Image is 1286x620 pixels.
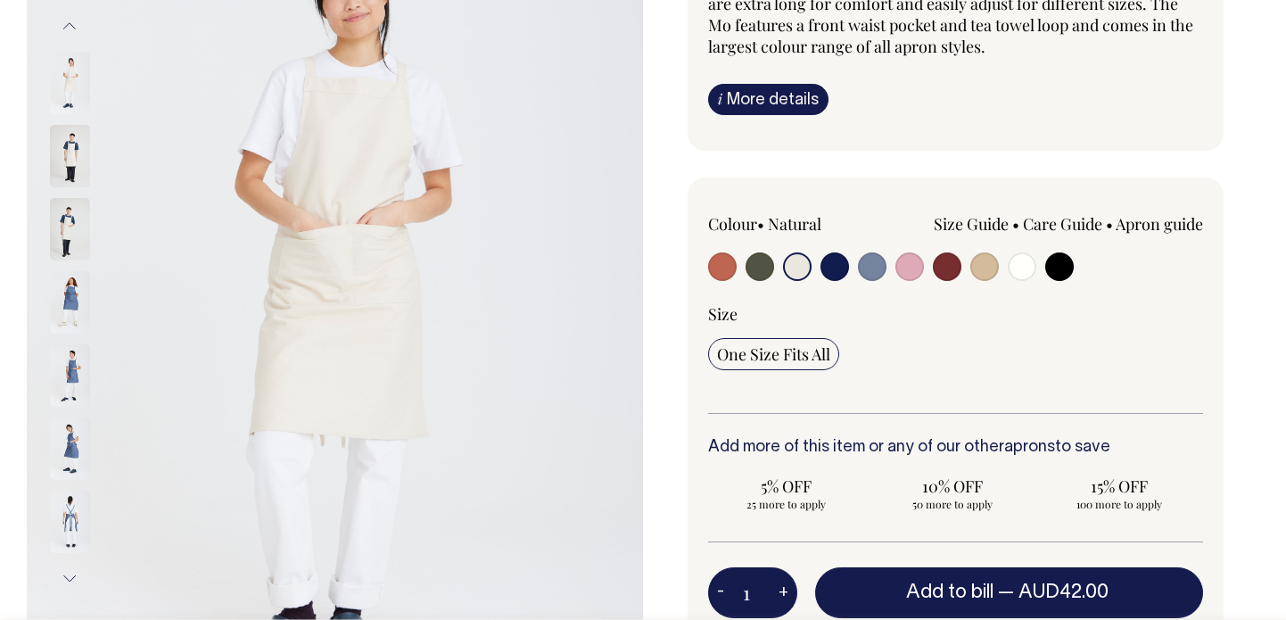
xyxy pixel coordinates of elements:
span: • [757,213,764,235]
img: blue/grey [50,417,90,480]
input: 15% OFF 100 more to apply [1042,470,1198,517]
img: natural [50,198,90,260]
img: blue/grey [50,344,90,407]
input: 5% OFF 25 more to apply [708,470,864,517]
button: Previous [56,6,83,46]
span: One Size Fits All [717,343,830,365]
span: 100 more to apply [1051,497,1189,511]
h6: Add more of this item or any of our other to save [708,439,1203,457]
img: blue/grey [50,491,90,553]
img: natural [50,125,90,187]
span: AUD42.00 [1018,583,1109,601]
span: 15% OFF [1051,475,1189,497]
a: iMore details [708,84,828,115]
button: - [708,575,733,611]
span: • [1012,213,1019,235]
div: Colour [708,213,906,235]
a: Size Guide [934,213,1009,235]
div: Size [708,303,1203,325]
span: 25 more to apply [717,497,855,511]
span: — [998,583,1113,601]
span: i [718,89,722,108]
label: Natural [768,213,821,235]
a: aprons [1004,440,1055,455]
button: Next [56,558,83,599]
span: Add to bill [906,583,993,601]
input: One Size Fits All [708,338,839,370]
button: + [770,575,797,611]
img: blue/grey [50,271,90,334]
span: • [1106,213,1113,235]
span: 5% OFF [717,475,855,497]
span: 10% OFF [884,475,1022,497]
a: Care Guide [1023,213,1102,235]
a: Apron guide [1116,213,1203,235]
span: 50 more to apply [884,497,1022,511]
input: 10% OFF 50 more to apply [875,470,1031,517]
img: natural [50,52,90,114]
button: Add to bill —AUD42.00 [815,567,1203,617]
